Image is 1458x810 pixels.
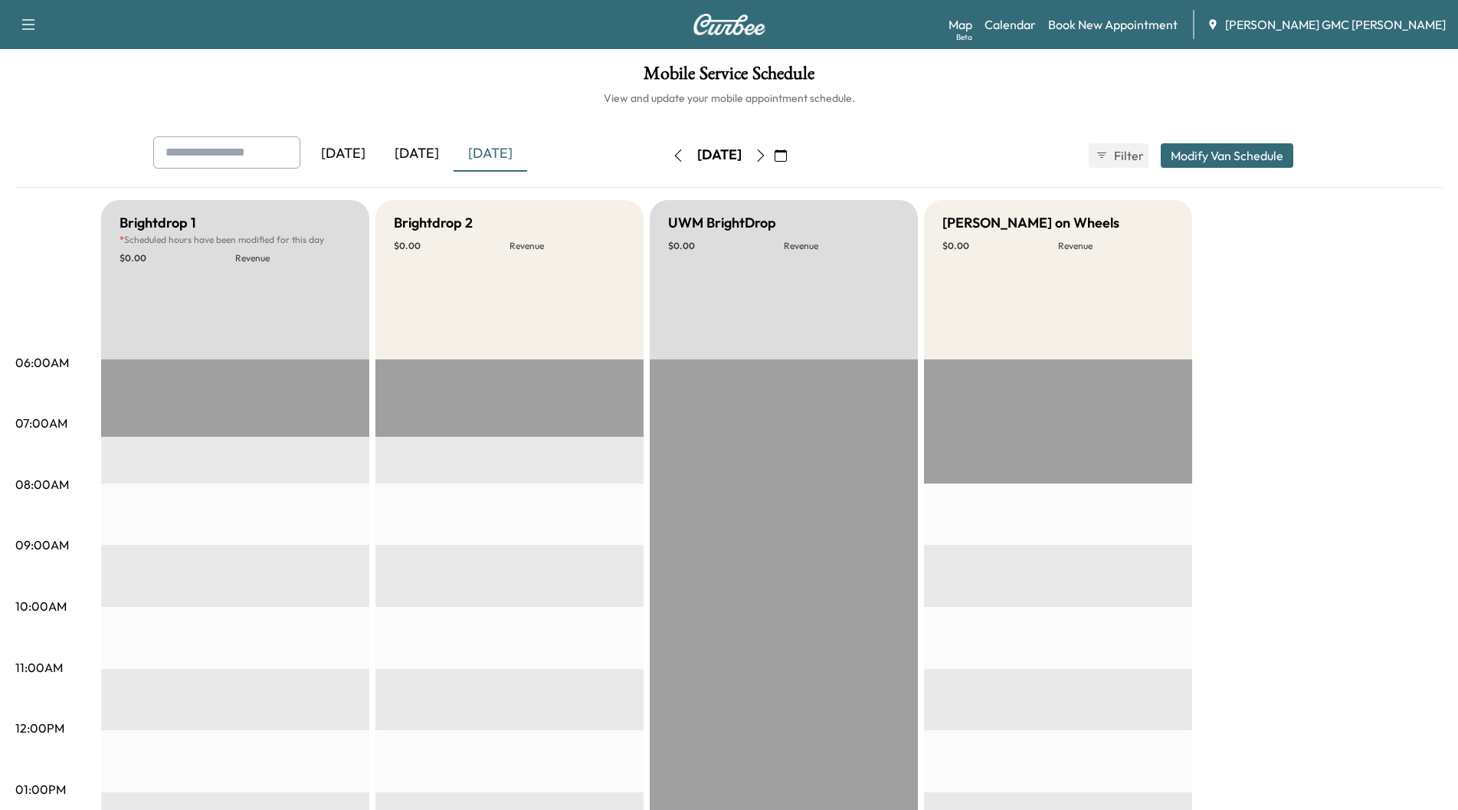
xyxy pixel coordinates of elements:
[15,719,64,737] p: 12:00PM
[956,31,972,43] div: Beta
[120,212,196,234] h5: Brightdrop 1
[15,597,67,615] p: 10:00AM
[454,136,527,172] div: [DATE]
[15,353,69,372] p: 06:00AM
[1048,15,1178,34] a: Book New Appointment
[120,252,235,264] p: $ 0.00
[784,240,899,252] p: Revenue
[15,536,69,554] p: 09:00AM
[985,15,1036,34] a: Calendar
[942,212,1119,234] h5: [PERSON_NAME] on Wheels
[693,14,766,35] img: Curbee Logo
[15,475,69,494] p: 08:00AM
[235,252,351,264] p: Revenue
[306,136,380,172] div: [DATE]
[668,240,784,252] p: $ 0.00
[15,414,67,432] p: 07:00AM
[1089,143,1148,168] button: Filter
[394,240,509,252] p: $ 0.00
[697,146,742,165] div: [DATE]
[668,212,776,234] h5: UWM BrightDrop
[1225,15,1446,34] span: [PERSON_NAME] GMC [PERSON_NAME]
[15,780,66,799] p: 01:00PM
[15,64,1443,90] h1: Mobile Service Schedule
[949,15,972,34] a: MapBeta
[509,240,625,252] p: Revenue
[394,212,473,234] h5: Brightdrop 2
[1114,146,1142,165] span: Filter
[380,136,454,172] div: [DATE]
[1058,240,1174,252] p: Revenue
[120,234,351,246] p: Scheduled hours have been modified for this day
[15,90,1443,106] h6: View and update your mobile appointment schedule.
[1161,143,1293,168] button: Modify Van Schedule
[15,658,63,677] p: 11:00AM
[942,240,1058,252] p: $ 0.00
